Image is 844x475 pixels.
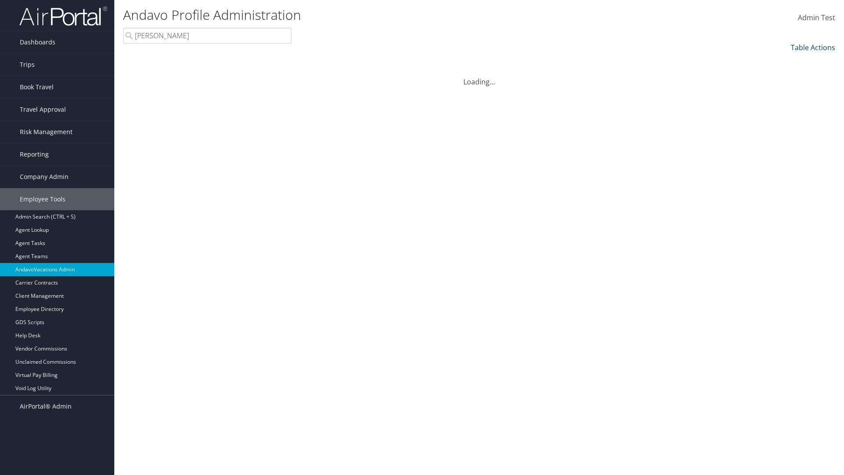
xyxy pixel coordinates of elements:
div: Loading... [123,66,835,87]
span: AirPortal® Admin [20,395,72,417]
span: Admin Test [798,13,835,22]
a: Table Actions [791,43,835,52]
span: Employee Tools [20,188,65,210]
span: Company Admin [20,166,69,188]
span: Risk Management [20,121,73,143]
span: Dashboards [20,31,55,53]
input: Search [123,28,291,44]
span: Travel Approval [20,99,66,121]
h1: Andavo Profile Administration [123,6,598,24]
img: airportal-logo.png [19,6,107,26]
a: Admin Test [798,4,835,32]
span: Reporting [20,143,49,165]
span: Book Travel [20,76,54,98]
span: Trips [20,54,35,76]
